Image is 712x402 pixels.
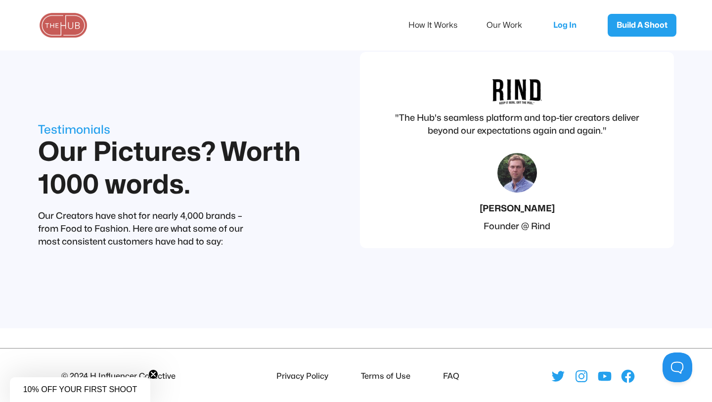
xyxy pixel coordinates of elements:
a: Log In [543,9,593,42]
span: 10% OFF YOUR FIRST SHOOT [23,385,137,394]
h1: Our Pictures? Worth 1000 words. [38,137,352,202]
button: Close teaser [148,369,158,379]
p: Our Creators have shot for nearly 4,000 brands – from Food to Fashion. Here are what some of our ... [38,210,245,249]
li: Privacy Policy [272,370,328,383]
div: © 2024 H Influencer Collective [61,370,176,383]
div: 10% OFF YOUR FIRST SHOOTClose teaser [10,377,150,402]
a: Build A Shoot [608,14,676,37]
a: Our Work [487,15,535,36]
p: "The Hub's seamless platform and top-tier creators deliver beyond our expectations again and again." [383,112,651,138]
div: Testimonials [38,124,352,137]
li: FAQ [439,370,459,383]
iframe: Toggle Customer Support [663,352,692,382]
li: Terms of Use [357,370,410,383]
a: How It Works [408,15,471,36]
